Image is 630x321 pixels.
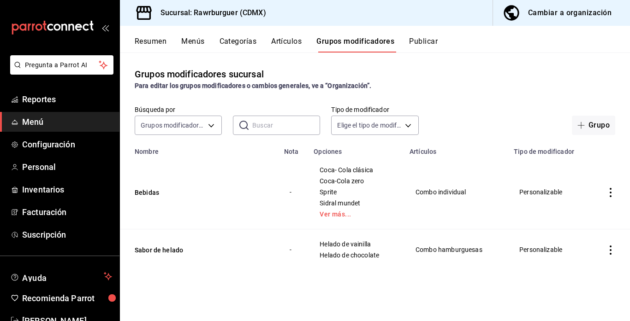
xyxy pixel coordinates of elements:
[320,241,392,247] span: Helado de vainilla
[22,116,112,128] span: Menú
[404,142,508,155] th: Artículos
[337,121,401,130] span: Elige el tipo de modificador
[101,24,109,31] button: open_drawer_menu
[320,200,392,206] span: Sidral mundet
[320,252,392,258] span: Helado de chocolate
[508,229,591,270] td: Personalizable
[320,189,392,195] span: Sprite
[416,246,497,253] span: Combo hamburguesas
[22,93,112,105] span: Reportes
[252,116,320,134] input: Buscar
[135,106,222,113] label: Búsqueda por
[153,7,266,18] h3: Sucursal: Rawrburguer (CDMX)
[606,245,615,255] button: actions
[22,271,100,282] span: Ayuda
[120,142,279,155] th: Nombre
[22,183,112,196] span: Inventarios
[508,142,591,155] th: Tipo de modificador
[135,188,245,197] button: Bebidas
[320,211,392,217] a: Ver más...
[135,82,371,89] strong: Para editar los grupos modificadores o cambios generales, ve a “Organización”.
[22,228,112,241] span: Suscripción
[320,178,392,184] span: Coca-Cola zero
[606,188,615,197] button: actions
[22,161,112,173] span: Personal
[528,6,612,19] div: Cambiar a organización
[308,142,404,155] th: Opciones
[508,155,591,229] td: Personalizable
[120,142,630,270] table: simple table
[22,292,112,304] span: Recomienda Parrot
[10,55,113,75] button: Pregunta a Parrot AI
[135,67,264,81] div: Grupos modificadores sucursal
[331,106,418,113] label: Tipo de modificador
[135,37,630,53] div: navigation tabs
[181,37,204,53] button: Menús
[135,245,245,255] button: Sabor de helado
[22,206,112,218] span: Facturación
[6,67,113,76] a: Pregunta a Parrot AI
[416,189,497,195] span: Combo individual
[25,60,99,70] span: Pregunta a Parrot AI
[320,167,392,173] span: Coca- Cola clásica
[409,37,438,53] button: Publicar
[141,121,205,130] span: Grupos modificadores
[316,37,394,53] button: Grupos modificadores
[279,229,309,270] td: -
[22,138,112,151] span: Configuración
[271,37,302,53] button: Artículos
[572,116,615,135] button: Grupo
[279,142,309,155] th: Nota
[135,37,166,53] button: Resumen
[220,37,257,53] button: Categorías
[279,155,309,229] td: -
